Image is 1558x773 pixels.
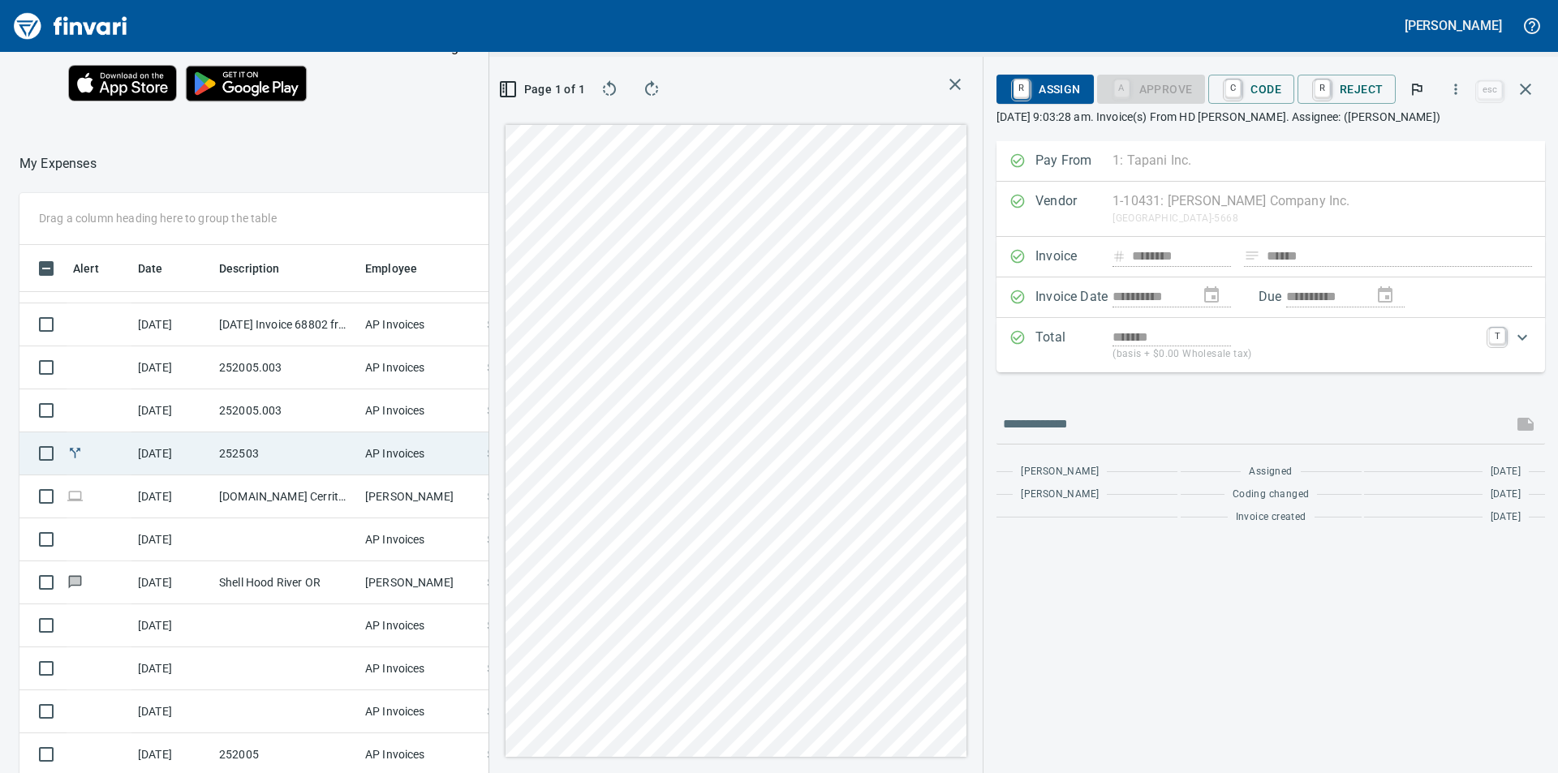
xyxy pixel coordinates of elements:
td: [DATE] [131,475,213,518]
span: Reject [1311,75,1383,103]
td: [DOMAIN_NAME] Cerritos [GEOGRAPHIC_DATA] [213,475,359,518]
h5: [PERSON_NAME] [1405,17,1502,34]
td: [PERSON_NAME] [359,561,480,604]
td: [DATE] [131,346,213,389]
td: [PERSON_NAME] [359,475,480,518]
button: Page 1 of 1 [502,75,583,104]
td: [DATE] [131,604,213,647]
span: $ [487,445,493,462]
span: Page 1 of 1 [509,79,577,100]
td: [DATE] [131,303,213,346]
span: Description [219,259,301,278]
span: Close invoice [1474,70,1545,109]
button: CCode [1208,75,1294,104]
td: [DATE] [131,561,213,604]
td: AP Invoices [359,604,480,647]
span: Description [219,259,280,278]
td: AP Invoices [359,518,480,561]
span: Alert [73,259,120,278]
button: RAssign [996,75,1093,104]
span: [DATE] [1491,487,1521,503]
span: [PERSON_NAME] [1021,464,1099,480]
button: RReject [1298,75,1396,104]
span: $ [487,746,493,762]
td: AP Invoices [359,432,480,475]
a: R [1014,79,1029,97]
span: $ [487,574,493,590]
span: [PERSON_NAME] [1021,487,1099,503]
td: Shell Hood River OR [213,561,359,604]
td: [DATE] Invoice 68802 from Concrete Specialty Supply (6-10231) [213,303,359,346]
span: $ [487,359,493,376]
td: AP Invoices [359,346,480,389]
span: $ [487,617,493,633]
img: Finvari [10,6,131,45]
span: $ [487,402,493,419]
span: Has messages [67,577,84,587]
span: Date [138,259,184,278]
p: [DATE] 9:03:28 am. Invoice(s) From HD [PERSON_NAME]. Assignee: ([PERSON_NAME]) [996,109,1545,125]
span: $ [487,531,493,548]
td: AP Invoices [359,303,480,346]
p: My Expenses [19,154,97,174]
span: Split transaction [67,448,84,458]
td: [DATE] [131,389,213,432]
span: $ [487,703,493,719]
span: Online transaction [67,491,84,501]
button: Flag [1399,71,1435,107]
td: AP Invoices [359,389,480,432]
a: esc [1478,81,1502,99]
span: $ [487,316,493,333]
nav: breadcrumb [19,154,97,174]
span: Employee [365,259,417,278]
div: Coding Required [1097,81,1206,95]
p: (basis + $0.00 Wholesale tax) [1113,346,1479,363]
button: [PERSON_NAME] [1401,13,1506,38]
td: 252005.003 [213,389,359,432]
span: Date [138,259,163,278]
td: [DATE] [131,432,213,475]
td: [DATE] [131,690,213,733]
span: Invoice created [1236,509,1306,526]
button: More [1438,71,1474,107]
td: 252005.003 [213,346,359,389]
span: [DATE] [1491,464,1521,480]
td: [DATE] [131,518,213,561]
span: This records your message into the invoice and notifies anyone mentioned [1506,405,1545,444]
div: Expand [996,318,1545,372]
span: Employee [365,259,438,278]
span: [DATE] [1491,509,1521,526]
a: R [1315,79,1330,97]
td: AP Invoices [359,647,480,690]
td: [DATE] [131,647,213,690]
img: Get it on Google Play [177,57,316,110]
td: AP Invoices [359,690,480,733]
span: Assigned [1249,464,1292,480]
span: Assign [1009,75,1080,103]
p: Drag a column heading here to group the table [39,210,277,226]
span: Coding changed [1233,487,1310,503]
span: $ [487,488,493,505]
span: Alert [73,259,99,278]
a: T [1489,328,1505,344]
img: Download on the App Store [68,65,177,101]
td: 252503 [213,432,359,475]
span: Code [1221,75,1281,103]
a: C [1225,79,1241,97]
span: $ [487,660,493,676]
p: Total [1035,328,1113,363]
